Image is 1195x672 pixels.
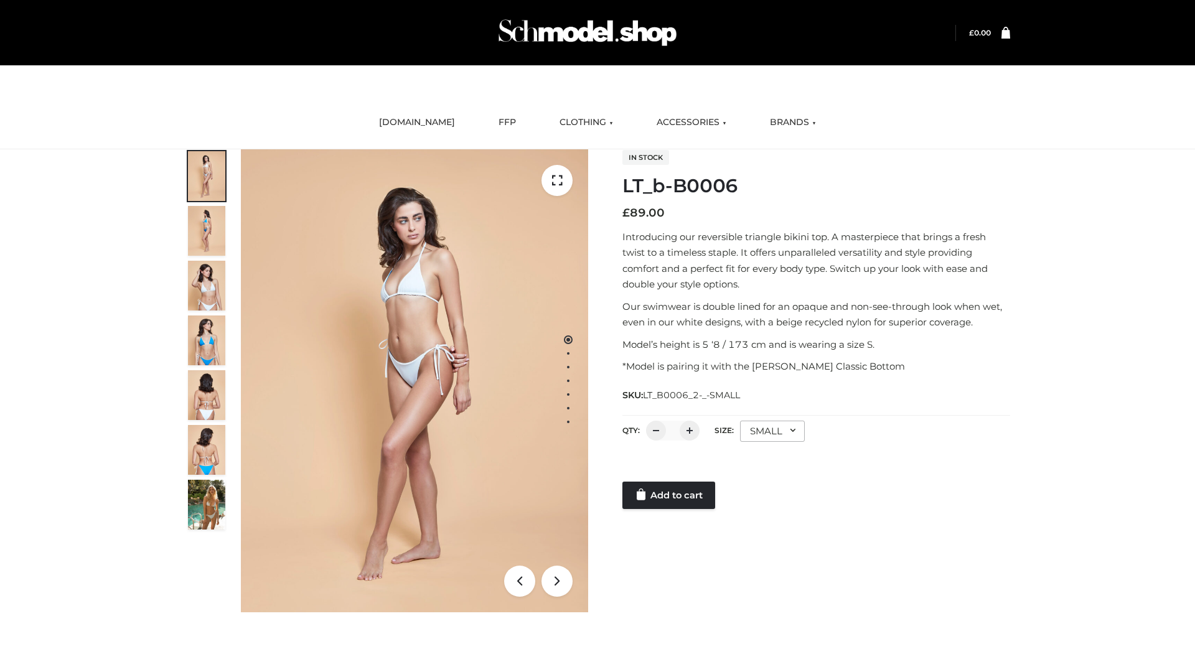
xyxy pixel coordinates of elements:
[647,109,736,136] a: ACCESSORIES
[622,229,1010,292] p: Introducing our reversible triangle bikini top. A masterpiece that brings a fresh twist to a time...
[370,109,464,136] a: [DOMAIN_NAME]
[622,426,640,435] label: QTY:
[715,426,734,435] label: Size:
[622,299,1010,330] p: Our swimwear is double lined for an opaque and non-see-through look when wet, even in our white d...
[489,109,525,136] a: FFP
[622,358,1010,375] p: *Model is pairing it with the [PERSON_NAME] Classic Bottom
[740,421,805,442] div: SMALL
[188,206,225,256] img: ArielClassicBikiniTop_CloudNine_AzureSky_OW114ECO_2-scaled.jpg
[969,28,991,37] bdi: 0.00
[622,482,715,509] a: Add to cart
[188,261,225,310] img: ArielClassicBikiniTop_CloudNine_AzureSky_OW114ECO_3-scaled.jpg
[969,28,991,37] a: £0.00
[622,388,741,403] span: SKU:
[969,28,974,37] span: £
[622,175,1010,197] h1: LT_b-B0006
[188,370,225,420] img: ArielClassicBikiniTop_CloudNine_AzureSky_OW114ECO_7-scaled.jpg
[188,151,225,201] img: ArielClassicBikiniTop_CloudNine_AzureSky_OW114ECO_1-scaled.jpg
[188,425,225,475] img: ArielClassicBikiniTop_CloudNine_AzureSky_OW114ECO_8-scaled.jpg
[188,480,225,530] img: Arieltop_CloudNine_AzureSky2.jpg
[622,337,1010,353] p: Model’s height is 5 ‘8 / 173 cm and is wearing a size S.
[550,109,622,136] a: CLOTHING
[188,315,225,365] img: ArielClassicBikiniTop_CloudNine_AzureSky_OW114ECO_4-scaled.jpg
[761,109,825,136] a: BRANDS
[643,390,740,401] span: LT_B0006_2-_-SMALL
[622,206,630,220] span: £
[241,149,588,612] img: ArielClassicBikiniTop_CloudNine_AzureSky_OW114ECO_1
[622,150,669,165] span: In stock
[622,206,665,220] bdi: 89.00
[494,8,681,57] img: Schmodel Admin 964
